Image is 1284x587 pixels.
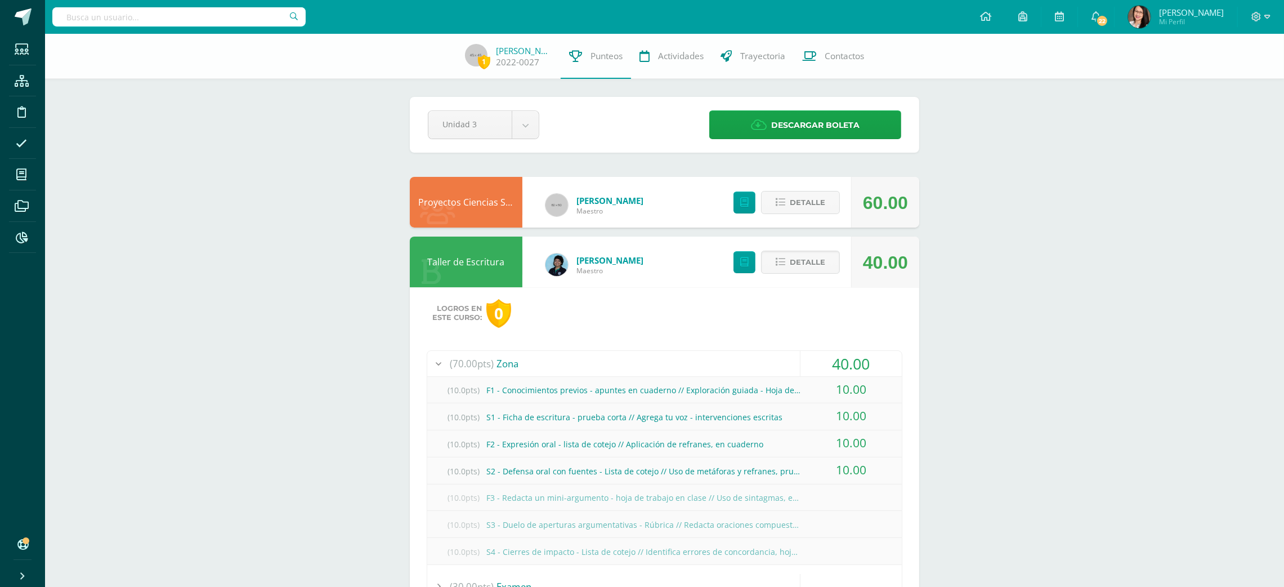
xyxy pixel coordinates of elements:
[631,34,712,79] a: Actividades
[427,485,902,510] div: F3 - Redacta un mini-argumento - hoja de trabajo en clase // Uso de sintagmas, en cuaderno
[863,177,908,228] div: 60.00
[790,192,825,213] span: Detalle
[658,50,704,62] span: Actividades
[576,195,643,206] a: [PERSON_NAME]
[576,255,643,266] a: [PERSON_NAME]
[794,34,873,79] a: Contactos
[427,539,902,564] div: S4 - Cierres de impacto - Lista de cotejo // Identifica errores de concordancia, hoja de trabajo
[712,34,794,79] a: Trayectoria
[427,351,902,376] div: Zona
[52,7,306,26] input: Busca un usuario...
[428,111,539,139] a: Unidad 3
[418,196,535,208] a: Proyectos Ciencias Sociales
[441,377,486,403] span: (10.0pts)
[800,457,902,483] div: 10.00
[441,539,486,564] span: (10.0pts)
[863,237,908,288] div: 40.00
[427,377,902,403] div: F1 - Conocimientos previos - apuntes en cuaderno // Exploración guiada - Hoja de trabajo
[441,485,486,510] span: (10.0pts)
[496,45,552,56] a: [PERSON_NAME]
[427,404,902,430] div: S1 - Ficha de escritura - prueba corta // Agrega tu voz - intervenciones escritas
[496,56,539,68] a: 2022-0027
[761,191,840,214] button: Detalle
[441,404,486,430] span: (10.0pts)
[1159,7,1224,18] span: [PERSON_NAME]
[427,432,902,457] div: F2 - Expresión oral - lista de cotejo // Aplicación de refranes, en cuaderno
[428,256,505,268] a: Taller de Escritura
[545,254,568,276] img: d57e07c1bc35c907652cefc5b06cc8a1.png
[441,459,486,484] span: (10.0pts)
[790,252,825,273] span: Detalle
[410,177,522,228] div: Proyectos Ciencias Sociales
[761,251,840,274] button: Detalle
[441,512,486,537] span: (10.0pts)
[825,50,864,62] span: Contactos
[486,299,511,328] div: 0
[1159,17,1224,26] span: Mi Perfil
[590,50,623,62] span: Punteos
[800,351,902,376] div: 40.00
[427,512,902,537] div: S3 - Duelo de aperturas argumentativas - Rúbrica // Redacta oraciones compuestas, prueba corta
[771,112,860,139] span: Descargar boleta
[1128,6,1151,28] img: 220e157e7b27880ea9080e7bb9588460.png
[410,237,522,287] div: Taller de Escritura
[432,304,482,322] span: Logros en este curso:
[800,403,902,429] div: 10.00
[427,459,902,484] div: S2 - Defensa oral con fuentes - Lista de cotejo // Uso de metáforas y refranes, prueba corta
[800,430,902,456] div: 10.00
[478,55,490,69] span: 1
[442,111,498,137] span: Unidad 3
[465,44,487,66] img: 45x45
[450,351,494,376] span: (70.00pts)
[576,206,643,216] span: Maestro
[709,110,901,139] a: Descargar boleta
[740,50,785,62] span: Trayectoria
[561,34,631,79] a: Punteos
[545,194,568,216] img: 60x60
[800,377,902,402] div: 10.00
[441,432,486,457] span: (10.0pts)
[576,266,643,275] span: Maestro
[1096,15,1108,27] span: 22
